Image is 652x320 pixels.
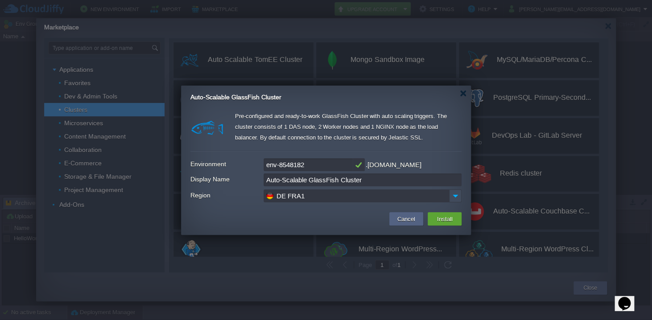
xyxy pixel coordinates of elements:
[395,213,418,224] button: Cancel
[190,94,281,101] span: Auto-Scalable GlassFish Cluster
[615,284,643,311] iframe: chat widget
[190,173,263,185] label: Display Name
[190,158,263,170] label: Environment
[434,213,455,224] button: Install
[190,189,263,201] label: Region
[235,111,462,146] div: Pre-configured and ready-to-work GlassFish Cluster with auto scaling triggers. The cluster consis...
[366,158,421,172] div: .[DOMAIN_NAME]
[190,111,224,144] img: glassfish-logo.png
